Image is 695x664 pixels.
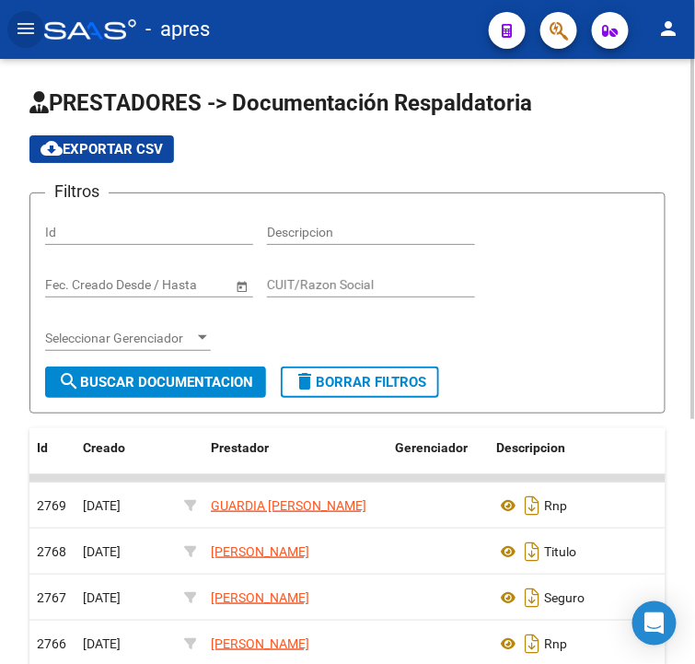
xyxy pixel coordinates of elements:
[388,428,489,489] datatable-header-cell: Gerenciador
[211,498,366,513] span: GUARDIA [PERSON_NAME]
[45,331,194,346] span: Seleccionar Gerenciador
[41,137,63,159] mat-icon: cloud_download
[58,370,80,392] mat-icon: search
[128,277,218,293] input: Fecha fin
[29,90,532,116] span: PRESTADORES -> Documentación Respaldatoria
[520,629,544,658] i: Descargar documento
[544,498,567,513] span: Rnp
[203,428,388,489] datatable-header-cell: Prestador
[211,544,309,559] span: [PERSON_NAME]
[211,440,269,455] span: Prestador
[29,135,174,163] button: Exportar CSV
[544,544,576,559] span: Titulo
[395,440,468,455] span: Gerenciador
[232,276,251,296] button: Open calendar
[45,277,112,293] input: Fecha inicio
[496,440,565,455] span: Descripcion
[294,370,316,392] mat-icon: delete
[37,498,66,513] span: 2769
[83,636,121,651] span: [DATE]
[41,141,163,157] span: Exportar CSV
[211,636,309,651] span: [PERSON_NAME]
[520,537,544,566] i: Descargar documento
[520,583,544,612] i: Descargar documento
[29,428,75,489] datatable-header-cell: Id
[83,544,121,559] span: [DATE]
[45,179,109,204] h3: Filtros
[281,367,439,398] button: Borrar Filtros
[211,590,309,605] span: [PERSON_NAME]
[75,428,177,489] datatable-header-cell: Creado
[37,544,66,559] span: 2768
[544,590,585,605] span: Seguro
[632,601,677,646] div: Open Intercom Messenger
[520,491,544,520] i: Descargar documento
[37,440,48,455] span: Id
[658,17,680,40] mat-icon: person
[37,590,66,605] span: 2767
[145,9,210,50] span: - apres
[37,636,66,651] span: 2766
[45,367,266,398] button: Buscar Documentacion
[294,374,426,390] span: Borrar Filtros
[15,17,37,40] mat-icon: menu
[544,636,567,651] span: Rnp
[83,590,121,605] span: [DATE]
[58,374,253,390] span: Buscar Documentacion
[83,498,121,513] span: [DATE]
[83,440,125,455] span: Creado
